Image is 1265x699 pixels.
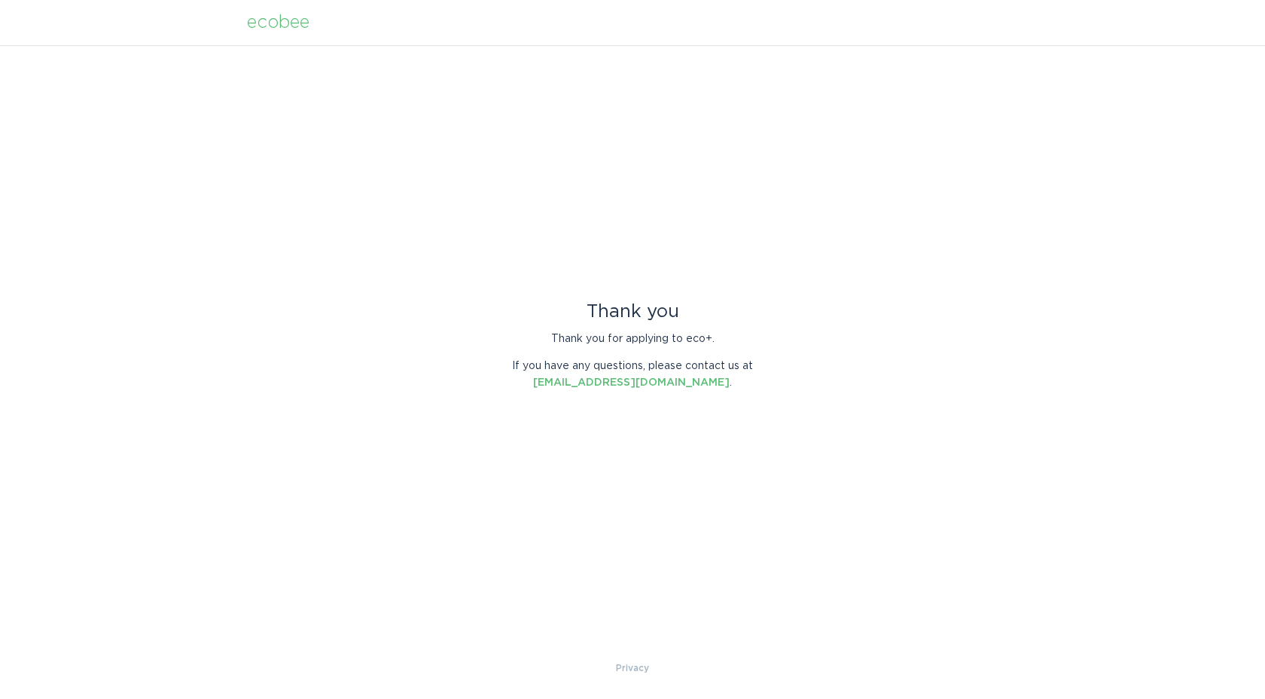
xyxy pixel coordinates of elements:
[533,377,730,388] a: [EMAIL_ADDRESS][DOMAIN_NAME]
[247,14,309,31] div: ecobee
[501,304,764,320] div: Thank you
[501,331,764,347] p: Thank you for applying to eco+.
[501,358,764,391] p: If you have any questions, please contact us at .
[616,660,649,676] a: Privacy Policy & Terms of Use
